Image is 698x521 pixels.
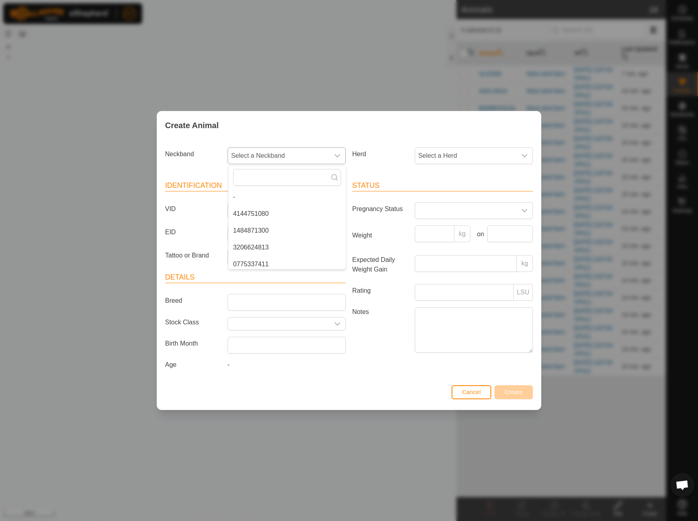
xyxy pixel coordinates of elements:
button: Cancel [452,385,491,399]
label: Age [162,360,224,370]
label: on [474,229,484,239]
span: Select a Herd [415,148,516,164]
div: dropdown trigger [516,148,533,164]
button: Create [494,385,533,399]
li: 3206624813 [228,239,346,255]
label: Pregnancy Status [349,202,412,216]
header: Identification [165,180,346,191]
p-inputgroup-addon: LSU [514,284,533,301]
div: dropdown trigger [329,318,345,330]
span: Cancel [462,389,481,395]
label: Notes [349,307,412,352]
div: Open chat [670,473,694,497]
label: Tattoo or Brand [162,249,224,262]
span: Create [505,389,523,395]
label: Herd [349,147,412,161]
input: Select or enter a Stock Class [228,318,329,330]
label: Stock Class [162,317,224,327]
label: VID [162,202,224,216]
div: dropdown trigger [329,148,345,164]
span: Create Animal [165,119,219,131]
span: Select a Neckband [228,148,329,164]
p-inputgroup-addon: kg [517,255,533,272]
li: 0775337411 [228,256,346,272]
span: - [228,361,230,368]
li: 4144751080 [228,206,346,222]
span: 3206624813 [233,243,269,252]
li: - [228,189,346,205]
label: Expected Daily Weight Gain [349,255,412,274]
div: dropdown trigger [516,203,533,219]
label: Neckband [162,147,224,161]
header: Details [165,272,346,283]
p-inputgroup-addon: kg [454,225,470,242]
label: Breed [162,294,224,308]
label: Weight [349,225,412,245]
label: Rating [349,284,412,298]
span: - [233,192,235,202]
label: EID [162,225,224,239]
header: Status [352,180,533,191]
label: Birth Month [162,337,224,350]
span: 1484871300 [233,226,269,235]
span: 4144751080 [233,209,269,219]
li: 1484871300 [228,223,346,239]
span: 0775337411 [233,259,269,269]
